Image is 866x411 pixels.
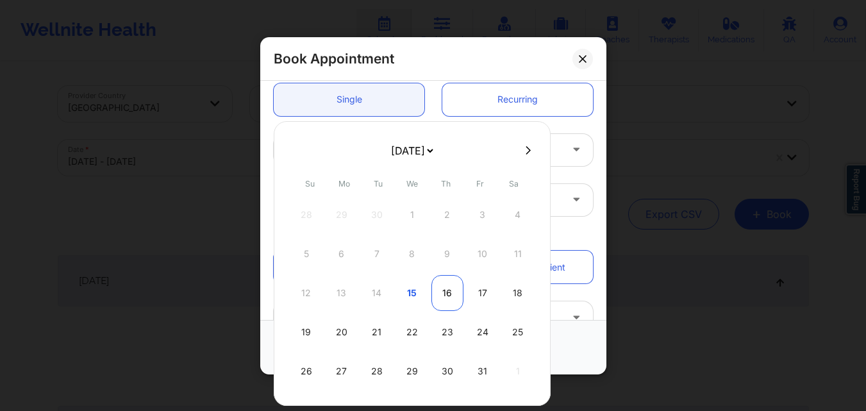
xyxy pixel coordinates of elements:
abbr: Saturday [509,179,519,189]
div: Thu Oct 16 2025 [431,275,463,311]
div: Patient information: [265,229,602,242]
div: Sun Oct 19 2025 [290,314,322,350]
abbr: Sunday [305,179,315,189]
div: Mon Oct 20 2025 [326,314,358,350]
div: Wed Oct 15 2025 [396,275,428,311]
div: Fri Oct 31 2025 [467,353,499,389]
abbr: Monday [338,179,350,189]
a: Not Registered Patient [442,251,593,283]
abbr: Thursday [441,179,451,189]
div: Sun Oct 26 2025 [290,353,322,389]
div: Tue Oct 28 2025 [361,353,393,389]
div: Sat Oct 18 2025 [502,275,534,311]
abbr: Wednesday [406,179,418,189]
div: Fri Oct 24 2025 [467,314,499,350]
div: Wed Oct 29 2025 [396,353,428,389]
div: Fri Oct 17 2025 [467,275,499,311]
div: Thu Oct 23 2025 [431,314,463,350]
div: Video-Call with Therapist (60 minutes) [284,133,561,165]
a: Recurring [442,83,593,115]
div: Mon Oct 27 2025 [326,353,358,389]
div: Sat Oct 25 2025 [502,314,534,350]
div: Thu Oct 30 2025 [431,353,463,389]
h2: Book Appointment [274,50,394,67]
a: Single [274,83,424,115]
abbr: Friday [476,179,484,189]
div: Wed Oct 22 2025 [396,314,428,350]
abbr: Tuesday [374,179,383,189]
div: Tue Oct 21 2025 [361,314,393,350]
